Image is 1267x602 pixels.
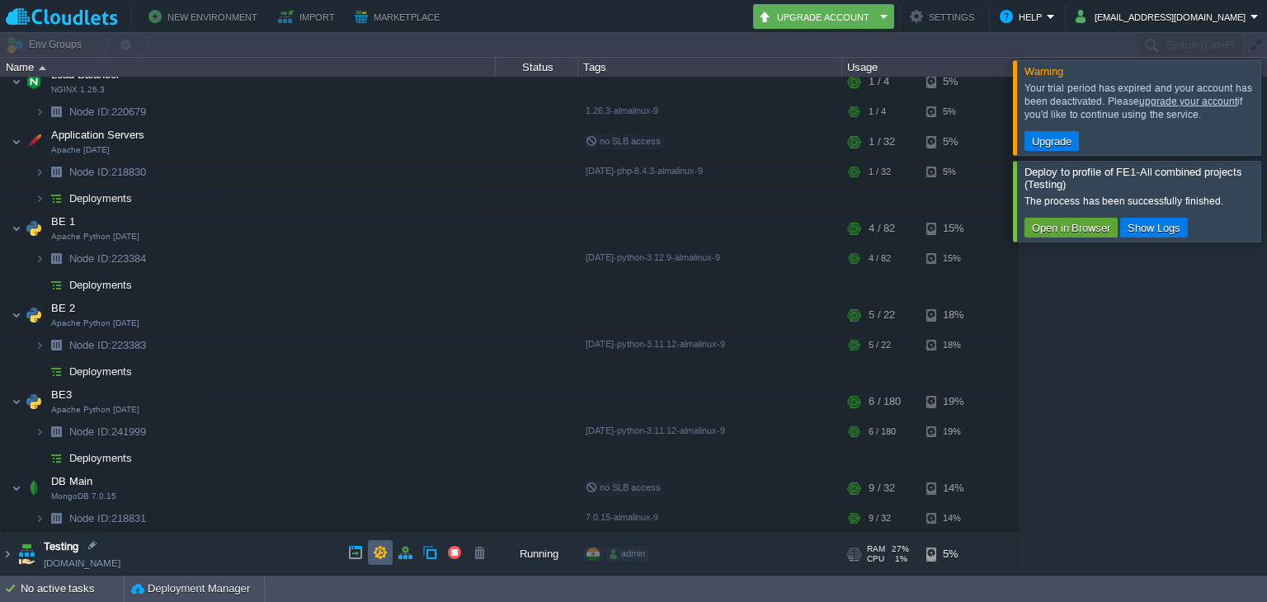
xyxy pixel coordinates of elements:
[51,492,116,502] span: MongoDB 7.0.15
[891,555,907,565] span: 1%
[68,279,134,293] a: Deployments
[35,247,45,272] img: AMDAwAAAACH5BAEAAAAALAAAAAABAAEAAAICRAEAOw==
[579,58,841,77] div: Tags
[1123,220,1185,235] button: Show Logs
[12,213,21,246] img: AMDAwAAAACH5BAEAAAAALAAAAAABAAEAAAICRAEAOw==
[45,247,68,272] img: AMDAwAAAACH5BAEAAAAALAAAAAABAAEAAAICRAEAOw==
[1076,7,1251,26] button: [EMAIL_ADDRESS][DOMAIN_NAME]
[44,539,78,556] a: Testing
[926,66,980,99] div: 5%
[1024,82,1256,121] div: Your trial period has expired and your account has been deactivated. Please if you'd like to cont...
[35,100,45,125] img: AMDAwAAAACH5BAEAAAAALAAAAAABAAEAAAICRAEAOw==
[22,66,45,99] img: AMDAwAAAACH5BAEAAAAALAAAAAABAAEAAAICRAEAOw==
[843,58,1017,77] div: Usage
[68,512,148,526] a: Node ID:218831
[39,66,46,70] img: AMDAwAAAACH5BAEAAAAALAAAAAABAAEAAAICRAEAOw==
[496,533,578,577] div: Running
[586,167,703,176] span: [DATE]-php-8.4.3-almalinux-9
[45,333,68,359] img: AMDAwAAAACH5BAEAAAAALAAAAAABAAEAAAICRAEAOw==
[49,389,74,402] a: BE3Apache Python [DATE]
[148,7,262,26] button: New Environment
[45,360,68,385] img: AMDAwAAAACH5BAEAAAAALAAAAAABAAEAAAICRAEAOw==
[869,213,895,246] div: 4 / 82
[869,386,901,419] div: 6 / 180
[926,213,980,246] div: 15%
[51,86,105,96] span: NGINX 1.26.3
[69,167,111,179] span: Node ID:
[1,533,14,577] img: AMDAwAAAACH5BAEAAAAALAAAAAABAAEAAAICRAEAOw==
[586,137,661,147] span: no SLB access
[131,581,250,597] button: Deployment Manager
[1027,134,1076,148] button: Upgrade
[35,160,45,186] img: AMDAwAAAACH5BAEAAAAALAAAAAABAAEAAAICRAEAOw==
[926,333,980,359] div: 18%
[926,247,980,272] div: 15%
[1024,166,1242,190] span: Deploy to profile of FE1-All combined projects (Testing)
[6,7,118,27] img: Cloudlets
[45,100,68,125] img: AMDAwAAAACH5BAEAAAAALAAAAAABAAEAAAICRAEAOw==
[926,299,980,332] div: 18%
[22,126,45,159] img: AMDAwAAAACH5BAEAAAAALAAAAAABAAEAAAICRAEAOw==
[910,7,979,26] button: Settings
[278,7,340,26] button: Import
[35,506,45,532] img: AMDAwAAAACH5BAEAAAAALAAAAAABAAEAAAICRAEAOw==
[35,446,45,472] img: AMDAwAAAACH5BAEAAAAALAAAAAABAAEAAAICRAEAOw==
[12,126,21,159] img: AMDAwAAAACH5BAEAAAAALAAAAAABAAEAAAICRAEAOw==
[869,126,895,159] div: 1 / 32
[49,476,95,488] a: DB MainMongoDB 7.0.15
[35,333,45,359] img: AMDAwAAAACH5BAEAAAAALAAAAAABAAEAAAICRAEAOw==
[586,513,658,523] span: 7.0.15-almalinux-9
[869,420,896,445] div: 6 / 180
[586,340,725,350] span: [DATE]-python-3.11.12-almalinux-9
[69,253,111,266] span: Node ID:
[68,339,148,353] span: 223383
[68,512,148,526] span: 218831
[586,426,725,436] span: [DATE]-python-3.11.12-almalinux-9
[22,213,45,246] img: AMDAwAAAACH5BAEAAAAALAAAAAABAAEAAAICRAEAOw==
[51,319,139,329] span: Apache Python [DATE]
[69,106,111,119] span: Node ID:
[45,506,68,532] img: AMDAwAAAACH5BAEAAAAALAAAAAABAAEAAAICRAEAOw==
[35,420,45,445] img: AMDAwAAAACH5BAEAAAAALAAAAAABAAEAAAICRAEAOw==
[1024,195,1256,208] div: The process has been successfully finished.
[926,533,980,577] div: 5%
[869,473,895,506] div: 9 / 32
[49,475,95,489] span: DB Main
[867,545,885,555] span: RAM
[926,506,980,532] div: 14%
[12,386,21,419] img: AMDAwAAAACH5BAEAAAAALAAAAAABAAEAAAICRAEAOw==
[68,252,148,266] span: 223384
[355,7,445,26] button: Marketplace
[2,58,495,77] div: Name
[869,66,889,99] div: 1 / 4
[22,299,45,332] img: AMDAwAAAACH5BAEAAAAALAAAAAABAAEAAAICRAEAOw==
[69,513,111,525] span: Node ID:
[586,483,661,493] span: no SLB access
[68,452,134,466] span: Deployments
[49,216,78,228] a: BE 1Apache Python [DATE]
[869,100,886,125] div: 1 / 4
[1027,220,1115,235] button: Open in Browser
[68,426,148,440] span: 241999
[45,420,68,445] img: AMDAwAAAACH5BAEAAAAALAAAAAABAAEAAAICRAEAOw==
[1024,65,1063,78] span: Warning
[49,303,78,315] a: BE 2Apache Python [DATE]
[869,247,891,272] div: 4 / 82
[497,58,577,77] div: Status
[51,406,139,416] span: Apache Python [DATE]
[926,420,980,445] div: 19%
[21,576,124,602] div: No active tasks
[69,340,111,352] span: Node ID:
[35,186,45,212] img: AMDAwAAAACH5BAEAAAAALAAAAAABAAEAAAICRAEAOw==
[49,69,122,82] a: Load BalancerNGINX 1.26.3
[892,545,909,555] span: 27%
[586,106,658,116] span: 1.26.3-almalinux-9
[869,333,891,359] div: 5 / 22
[68,426,148,440] a: Node ID:241999
[69,426,111,439] span: Node ID:
[49,215,78,229] span: BE 1
[12,473,21,506] img: AMDAwAAAACH5BAEAAAAALAAAAAABAAEAAAICRAEAOw==
[45,160,68,186] img: AMDAwAAAACH5BAEAAAAALAAAAAABAAEAAAICRAEAOw==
